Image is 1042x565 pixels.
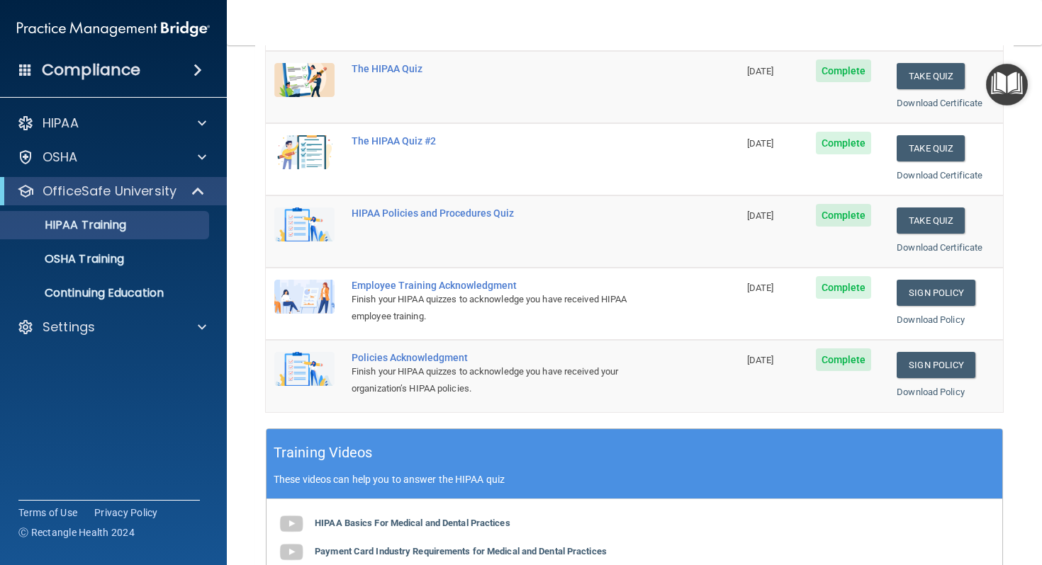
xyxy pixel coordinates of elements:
div: The HIPAA Quiz [352,63,668,74]
a: Terms of Use [18,506,77,520]
div: The HIPAA Quiz #2 [352,135,668,147]
a: HIPAA [17,115,206,132]
button: Take Quiz [897,63,965,89]
h4: Compliance [42,60,140,80]
a: Download Certificate [897,242,982,253]
span: [DATE] [747,66,774,76]
span: [DATE] [747,282,774,293]
span: [DATE] [747,138,774,149]
img: PMB logo [17,15,210,43]
div: Employee Training Acknowledgment [352,280,668,291]
div: Policies Acknowledgment [352,352,668,363]
a: Download Policy [897,314,965,325]
a: Download Policy [897,387,965,397]
span: Ⓒ Rectangle Health 2024 [18,525,135,540]
button: Take Quiz [897,135,965,161]
span: [DATE] [747,210,774,221]
div: Finish your HIPAA quizzes to acknowledge you have received your organization’s HIPAA policies. [352,363,668,397]
a: Sign Policy [897,280,975,306]
p: OSHA [43,149,78,166]
span: Complete [816,276,872,299]
button: Take Quiz [897,207,965,234]
span: Complete [816,59,872,82]
iframe: Drift Widget Chat Controller [797,464,1025,521]
b: Payment Card Industry Requirements for Medical and Dental Practices [315,546,607,557]
p: HIPAA Training [9,218,126,232]
a: Settings [17,319,206,336]
a: Sign Policy [897,352,975,378]
span: Complete [816,132,872,154]
p: OfficeSafe University [43,183,177,200]
p: OSHA Training [9,252,124,266]
a: OSHA [17,149,206,166]
p: These videos can help you to answer the HIPAA quiz [274,474,995,485]
p: Continuing Education [9,286,203,300]
a: Privacy Policy [94,506,158,520]
a: Download Certificate [897,98,982,108]
span: Complete [816,204,872,227]
div: Finish your HIPAA quizzes to acknowledge you have received HIPAA employee training. [352,291,668,325]
button: Open Resource Center [986,64,1028,105]
span: Complete [816,348,872,371]
p: HIPAA [43,115,79,132]
span: [DATE] [747,355,774,365]
div: HIPAA Policies and Procedures Quiz [352,207,668,219]
p: Settings [43,319,95,336]
a: Download Certificate [897,170,982,181]
h5: Training Videos [274,440,373,465]
a: OfficeSafe University [17,183,206,200]
b: HIPAA Basics For Medical and Dental Practices [315,518,510,528]
img: gray_youtube_icon.38fcd6cc.png [277,510,306,538]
